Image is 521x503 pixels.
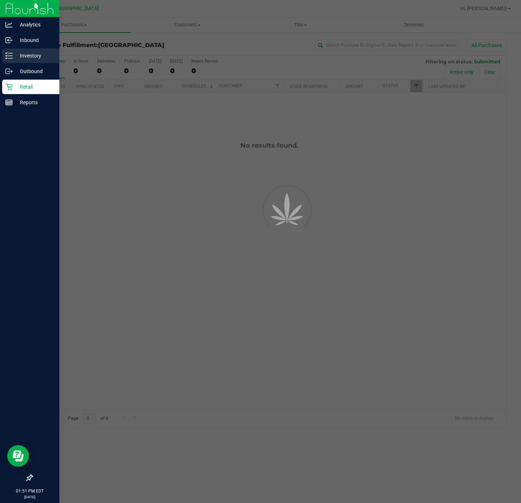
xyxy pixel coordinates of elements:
[13,67,56,76] p: Outbound
[13,83,56,91] p: Retail
[5,68,13,75] inline-svg: Outbound
[5,83,13,90] inline-svg: Retail
[7,445,29,467] iframe: Resource center
[5,37,13,44] inline-svg: Inbound
[5,21,13,28] inline-svg: Analytics
[13,98,56,107] p: Reports
[3,494,56,500] p: [DATE]
[13,51,56,60] p: Inventory
[13,20,56,29] p: Analytics
[3,488,56,494] p: 01:51 PM EDT
[5,99,13,106] inline-svg: Reports
[13,36,56,45] p: Inbound
[5,52,13,59] inline-svg: Inventory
